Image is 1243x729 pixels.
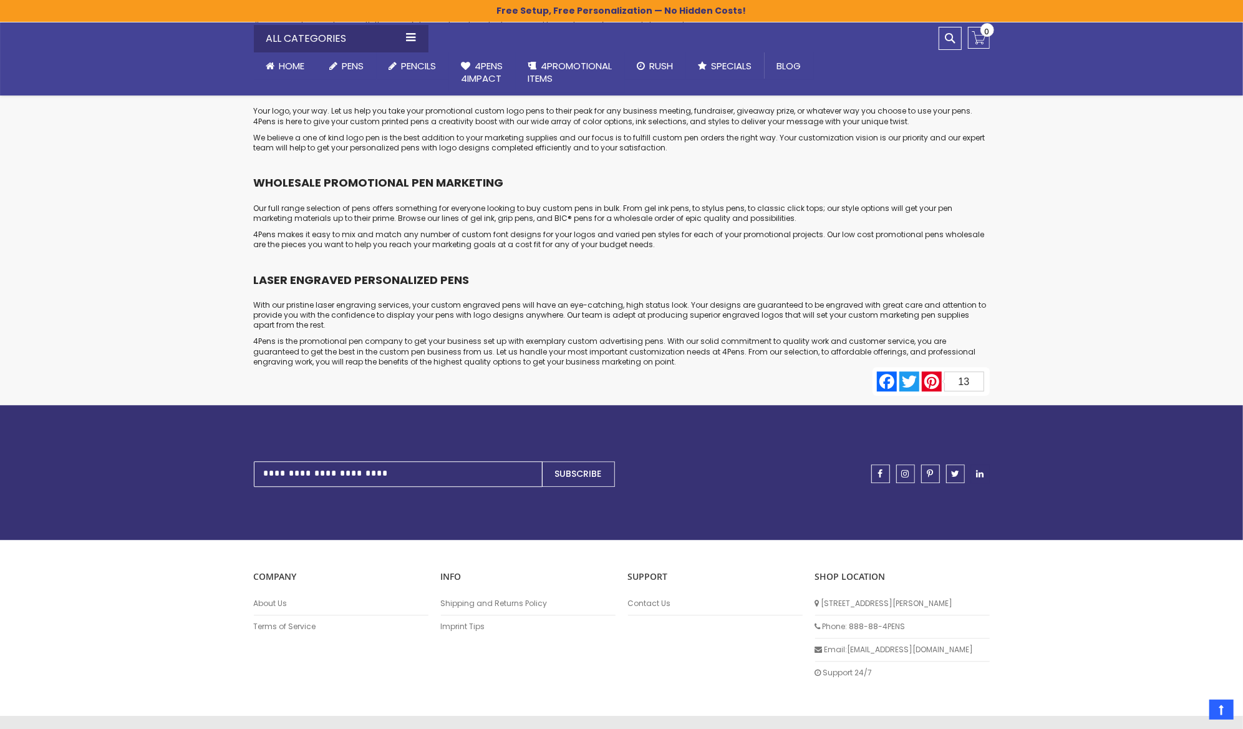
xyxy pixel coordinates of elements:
button: Subscribe [542,461,615,487]
span: Home [279,59,305,72]
a: Facebook [876,371,898,391]
span: Blog [777,59,801,72]
a: linkedin [971,464,990,483]
iframe: Reseñas de Clientes en Google [1140,695,1243,729]
span: Pencils [402,59,437,72]
a: Pinterest13 [921,371,985,391]
a: twitter [946,464,965,483]
a: Blog [765,52,814,80]
li: Email: [EMAIL_ADDRESS][DOMAIN_NAME] [815,638,990,662]
span: 0 [985,26,990,37]
span: 13 [959,376,970,387]
a: Imprint Tips [441,622,616,632]
span: twitter [951,469,959,478]
a: instagram [896,464,915,483]
a: Terms of Service [254,622,428,632]
span: linkedin [977,469,984,478]
p: Support [628,571,803,583]
span: pinterest [927,469,934,478]
span: facebook [878,469,883,478]
a: Pens [317,52,377,80]
a: Shipping and Returns Policy [441,599,616,609]
a: facebook [871,464,890,483]
p: Our full range selection of pens offers something for everyone looking to buy custom pens in bulk... [254,203,990,223]
a: 0 [968,27,990,49]
li: Phone: 888-88-4PENS [815,615,990,638]
p: COMPANY [254,571,428,583]
p: We believe a one of kind logo pen is the best addition to your marketing supplies and our focus i... [254,133,990,153]
li: [STREET_ADDRESS][PERSON_NAME] [815,592,990,615]
a: pinterest [921,464,940,483]
span: Specials [712,59,752,72]
a: 4Pens4impact [449,52,516,93]
p: INFO [441,571,616,583]
p: Your logo, your way. Let us help you take your promotional custom logo pens to their peak for any... [254,106,990,126]
a: Home [254,52,317,80]
p: 4Pens makes it easy to mix and match any number of custom font designs for your logos and varied ... [254,230,990,250]
a: Pencils [377,52,449,80]
a: Contact Us [628,599,803,609]
p: With our pristine laser engraving services, your custom engraved pens will have an eye-catching, ... [254,300,990,331]
span: instagram [902,469,909,478]
a: About Us [254,599,428,609]
span: Subscribe [555,467,602,480]
p: 4Pens is the promotional pen company to get your business set up with exemplary custom advertisin... [254,336,990,367]
a: Twitter [898,371,921,391]
strong: WHOLESALE PROMOTIONAL PEN MARKETING [254,175,504,190]
span: 4Pens 4impact [462,59,503,85]
li: Support 24/7 [815,662,990,684]
span: 4PROMOTIONAL ITEMS [528,59,612,85]
a: Rush [625,52,686,80]
p: SHOP LOCATION [815,571,990,583]
div: All Categories [254,25,428,52]
span: Pens [342,59,364,72]
a: 4PROMOTIONALITEMS [516,52,625,93]
strong: LASER ENGRAVED PERSONALIZED PENS [254,272,470,288]
span: Rush [650,59,674,72]
a: Specials [686,52,765,80]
